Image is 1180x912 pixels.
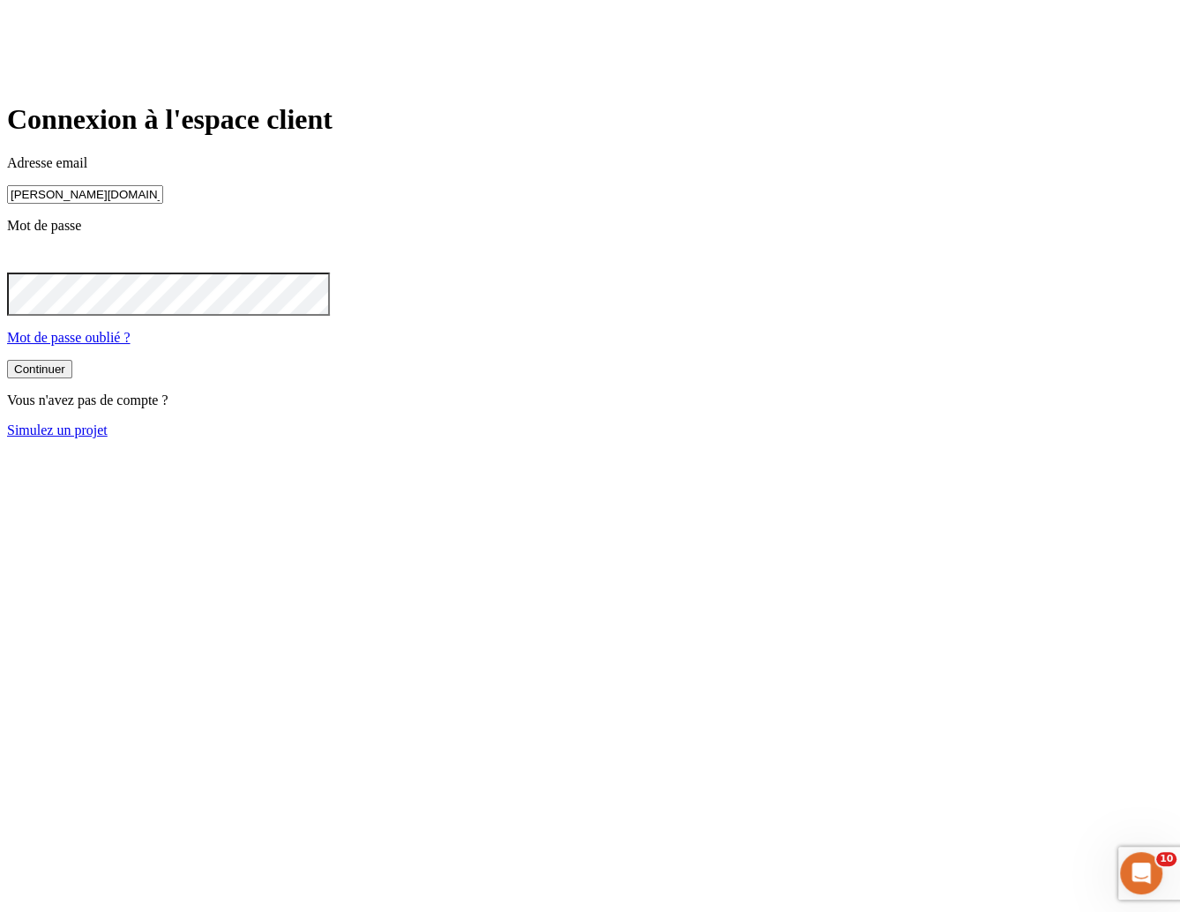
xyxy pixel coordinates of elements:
[7,360,72,378] button: Continuer
[7,392,1173,408] p: Vous n'avez pas de compte ?
[7,330,131,345] a: Mot de passe oublié ?
[1156,852,1176,866] span: 10
[1120,852,1162,894] iframe: Intercom live chat
[7,103,1173,136] h1: Connexion à l'espace client
[7,218,1173,234] p: Mot de passe
[14,363,65,376] div: Continuer
[7,422,108,437] a: Simulez un projet
[7,155,1173,171] p: Adresse email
